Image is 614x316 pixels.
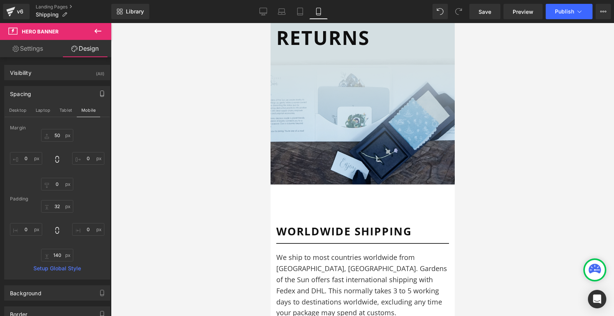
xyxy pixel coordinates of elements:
input: 0 [41,178,73,190]
div: Visibility [10,65,31,76]
a: Tablet [291,4,309,19]
button: Tablet [55,104,77,117]
a: Desktop [254,4,272,19]
div: (All) [96,65,104,78]
a: New Library [111,4,149,19]
button: Mobile [77,104,100,117]
input: 0 [41,129,73,142]
span: Shipping [36,12,59,18]
input: 0 [72,223,104,236]
button: Desktop [5,104,31,117]
a: Mobile [309,4,328,19]
div: Padding [10,196,104,202]
div: v6 [15,7,25,17]
a: Preview [503,4,543,19]
button: Redo [451,4,466,19]
input: 0 [41,200,73,213]
span: Preview [513,8,533,16]
a: Laptop [272,4,291,19]
p: We ship to most countries worldwide from [GEOGRAPHIC_DATA], [GEOGRAPHIC_DATA]. Gardens of the Sun... [6,229,178,295]
input: 0 [10,223,42,236]
button: Publish [546,4,593,19]
strong: WORLDWIDE SHIPPING [6,201,141,215]
input: 0 [10,152,42,165]
a: Landing Pages [36,4,111,10]
button: Laptop [31,104,55,117]
div: Spacing [10,86,31,97]
div: Background [10,286,41,296]
input: 0 [72,152,104,165]
span: Library [126,8,144,15]
span: Hero Banner [22,28,59,35]
button: Undo [432,4,448,19]
div: Open Intercom Messenger [588,290,606,308]
a: Setup Global Style [10,265,104,271]
a: v6 [3,4,30,19]
div: Margin [10,125,104,131]
a: Design [57,40,113,57]
button: More [596,4,611,19]
span: Publish [555,8,574,15]
input: 0 [41,249,73,261]
span: Save [479,8,491,16]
